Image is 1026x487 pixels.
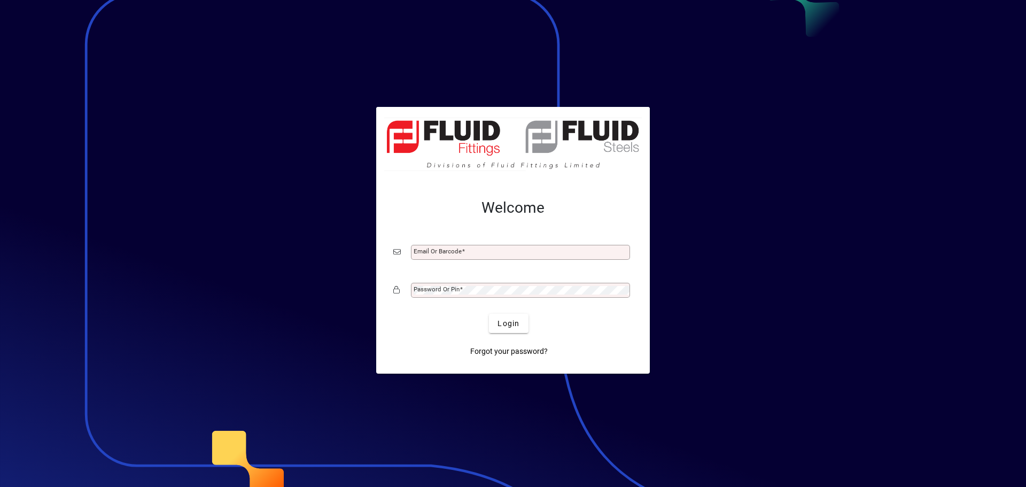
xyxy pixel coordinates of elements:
h2: Welcome [393,199,633,217]
span: Forgot your password? [470,346,548,357]
span: Login [498,318,519,329]
mat-label: Password or Pin [414,285,460,293]
button: Login [489,314,528,333]
mat-label: Email or Barcode [414,248,462,255]
a: Forgot your password? [466,342,552,361]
